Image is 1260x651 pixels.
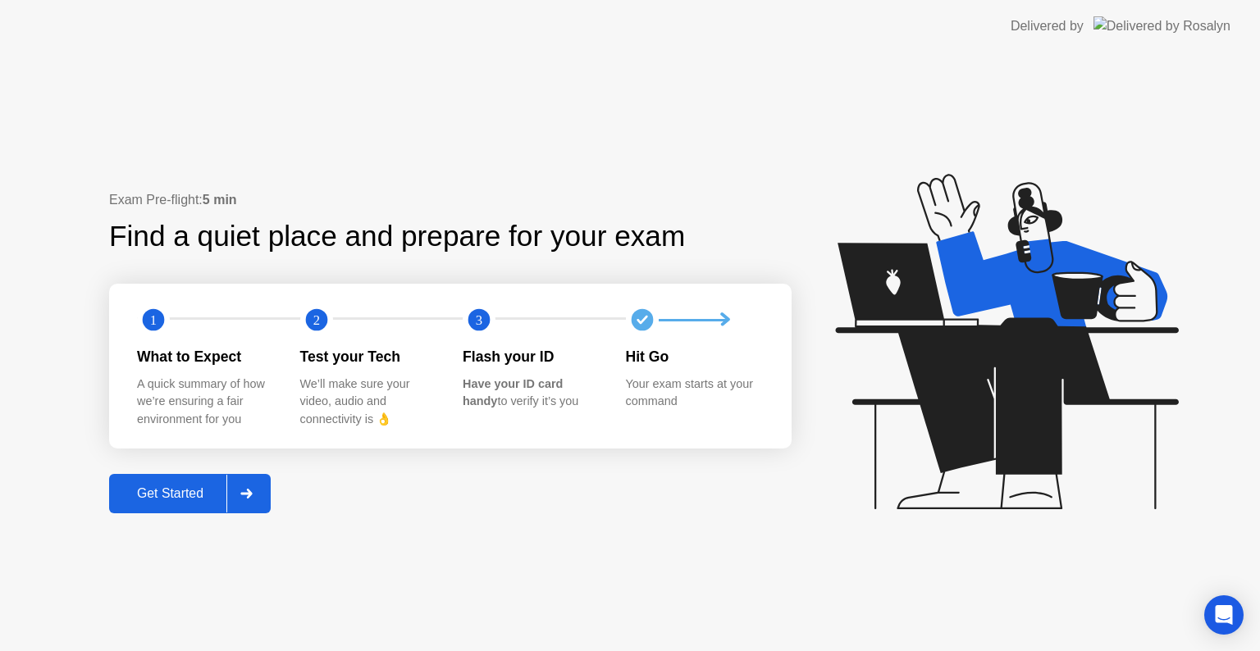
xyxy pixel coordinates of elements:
img: Delivered by Rosalyn [1093,16,1230,35]
div: Test your Tech [300,346,437,367]
button: Get Started [109,474,271,513]
text: 2 [313,312,319,328]
div: Get Started [114,486,226,501]
div: Exam Pre-flight: [109,190,792,210]
b: Have your ID card handy [463,377,563,408]
div: Your exam starts at your command [626,376,763,411]
div: to verify it’s you [463,376,600,411]
div: Flash your ID [463,346,600,367]
div: A quick summary of how we’re ensuring a fair environment for you [137,376,274,429]
div: What to Expect [137,346,274,367]
div: Delivered by [1011,16,1084,36]
text: 1 [150,312,157,328]
div: Open Intercom Messenger [1204,595,1244,635]
div: Hit Go [626,346,763,367]
div: Find a quiet place and prepare for your exam [109,215,687,258]
text: 3 [476,312,482,328]
b: 5 min [203,193,237,207]
div: We’ll make sure your video, audio and connectivity is 👌 [300,376,437,429]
